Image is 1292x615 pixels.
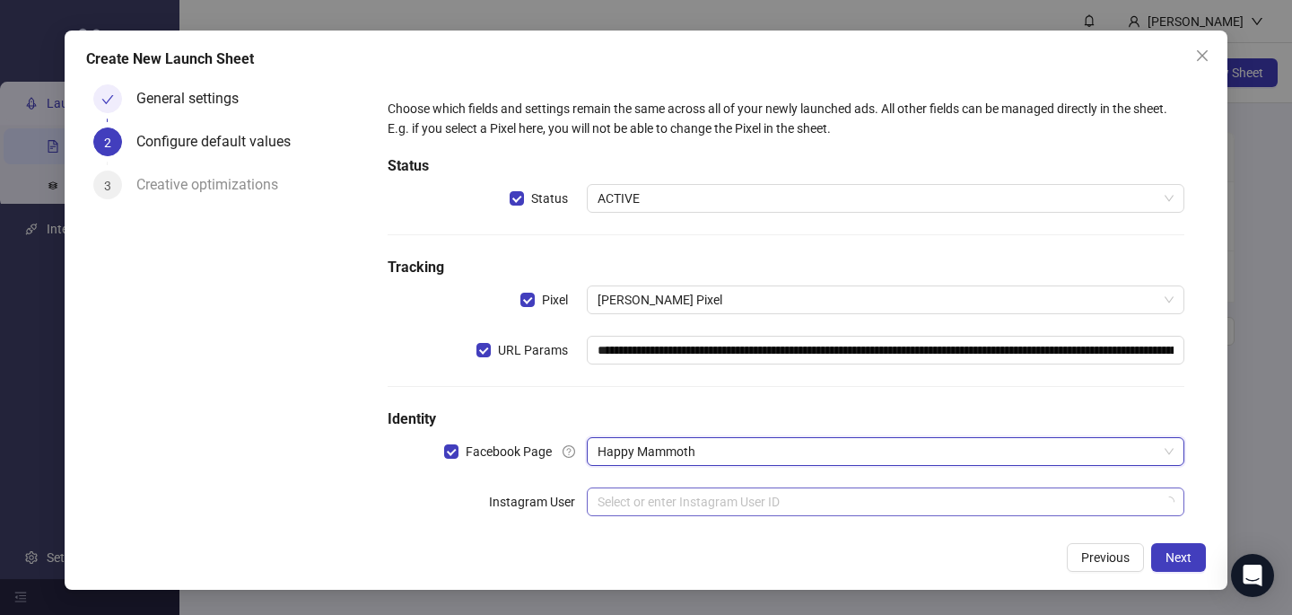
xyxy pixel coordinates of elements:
[1188,41,1217,70] button: Close
[388,99,1184,138] div: Choose which fields and settings remain the same across all of your newly launched ads. All other...
[524,189,575,208] span: Status
[598,185,1174,212] span: ACTIVE
[388,155,1184,177] h5: Status
[535,290,575,310] span: Pixel
[1231,554,1274,597] div: Open Intercom Messenger
[563,445,575,458] span: question-circle
[1195,48,1209,63] span: close
[1081,550,1130,565] span: Previous
[491,340,575,360] span: URL Params
[458,442,559,461] span: Facebook Page
[1162,496,1176,510] span: loading
[1165,550,1192,565] span: Next
[388,257,1184,278] h5: Tracking
[86,48,1206,70] div: Create New Launch Sheet
[1067,543,1144,572] button: Previous
[101,93,114,106] span: check
[598,286,1174,313] span: Matt Murphy's Pixel
[489,488,587,516] label: Instagram User
[388,409,1184,430] h5: Identity
[598,438,1174,465] span: Happy Mammoth
[104,136,111,150] span: 2
[136,127,305,156] div: Configure default values
[136,171,292,199] div: Creative optimizations
[1151,543,1206,572] button: Next
[104,179,111,193] span: 3
[136,84,253,113] div: General settings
